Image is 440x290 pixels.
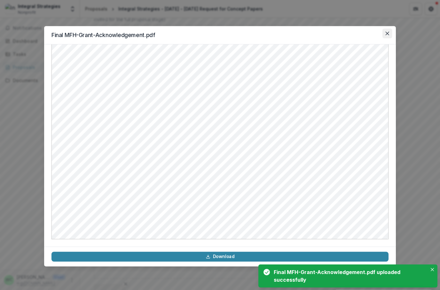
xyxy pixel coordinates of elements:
[256,262,440,290] div: Notifications-bottom-right
[382,28,392,38] button: Close
[44,26,396,44] header: Final MFH-Grant-Acknowledgement.pdf
[274,268,425,284] div: Final MFH-Grant-Acknowledgement.pdf uploaded successfully
[428,266,436,273] button: Close
[51,252,389,262] a: Download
